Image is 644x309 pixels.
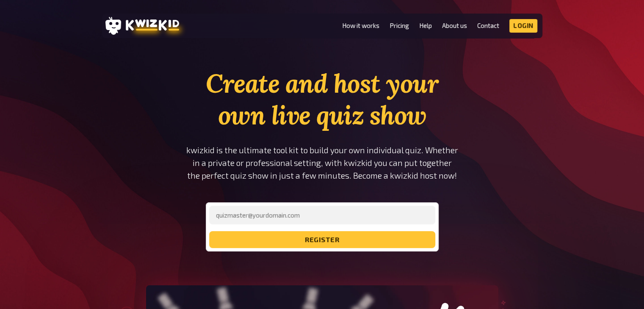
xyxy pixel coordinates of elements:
[179,144,465,182] p: kwizkid is the ultimate tool kit to build your own individual quiz. Whether in a private or profe...
[179,68,465,131] h1: Create and host your own live quiz show
[419,22,432,29] a: Help
[442,22,467,29] a: About us
[209,231,435,248] button: register
[390,22,409,29] a: Pricing
[209,206,435,224] input: quizmaster@yourdomain.com
[342,22,379,29] a: How it works
[477,22,499,29] a: Contact
[509,19,537,33] a: Login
